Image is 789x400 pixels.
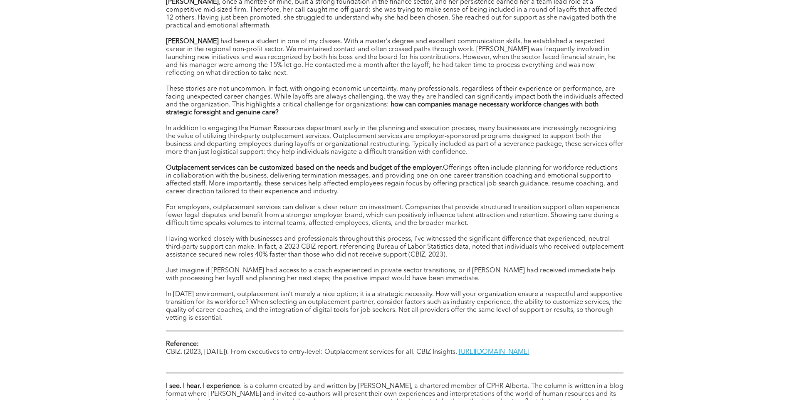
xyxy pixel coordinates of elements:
[459,349,529,356] a: [URL][DOMAIN_NAME]
[166,38,616,77] span: had been a student in one of my classes. With a master’s degree and excellent communication skill...
[166,204,619,227] span: For employers, outplacement services can deliver a clear return on investment. Companies that pro...
[166,86,623,108] span: These stories are not uncommon. In fact, with ongoing economic uncertainty, many professionals, r...
[166,383,240,390] strong: I see. I hear. I experience
[166,291,623,321] span: In [DATE] environment, outplacement isn’t merely a nice option; it is a strategic necessity. How ...
[166,341,199,348] strong: Reference:
[166,349,457,356] span: CBIZ. (2023, [DATE]). From executives to entry-level: Outplacement services for all. CBIZ Insights.
[166,165,443,171] strong: Outplacement services can be customized based on the needs and budget of the employer.
[166,267,615,282] span: Just imagine if [PERSON_NAME] had access to a coach experienced in private sector transitions, or...
[166,38,219,45] strong: [PERSON_NAME]
[166,125,623,156] span: In addition to engaging the Human Resources department early in the planning and execution proces...
[166,236,623,258] span: Having worked closely with businesses and professionals throughout this process, I’ve witnessed t...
